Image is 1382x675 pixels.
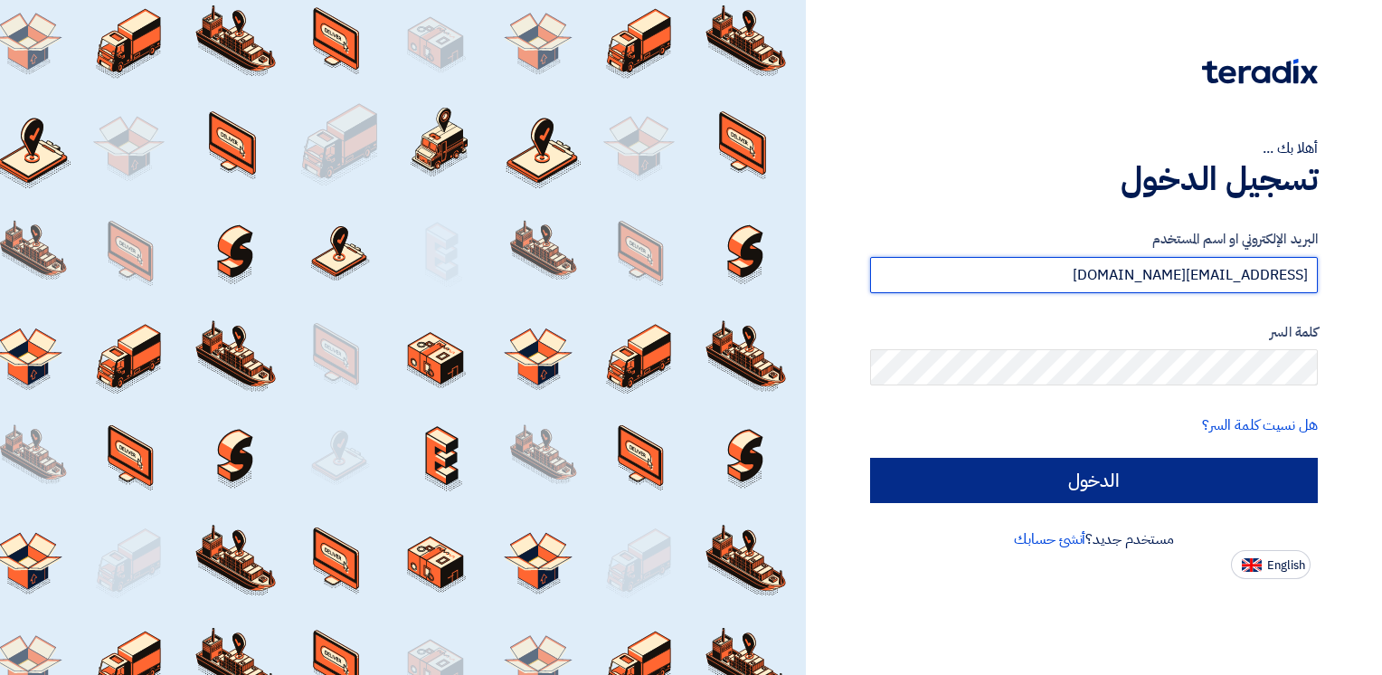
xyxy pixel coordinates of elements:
[1231,550,1311,579] button: English
[870,159,1318,199] h1: تسجيل الدخول
[870,138,1318,159] div: أهلا بك ...
[870,528,1318,550] div: مستخدم جديد؟
[1014,528,1085,550] a: أنشئ حسابك
[1267,559,1305,572] span: English
[870,257,1318,293] input: أدخل بريد العمل الإلكتروني او اسم المستخدم الخاص بك ...
[870,322,1318,343] label: كلمة السر
[870,229,1318,250] label: البريد الإلكتروني او اسم المستخدم
[1202,59,1318,84] img: Teradix logo
[870,458,1318,503] input: الدخول
[1202,414,1318,436] a: هل نسيت كلمة السر؟
[1242,558,1262,572] img: en-US.png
